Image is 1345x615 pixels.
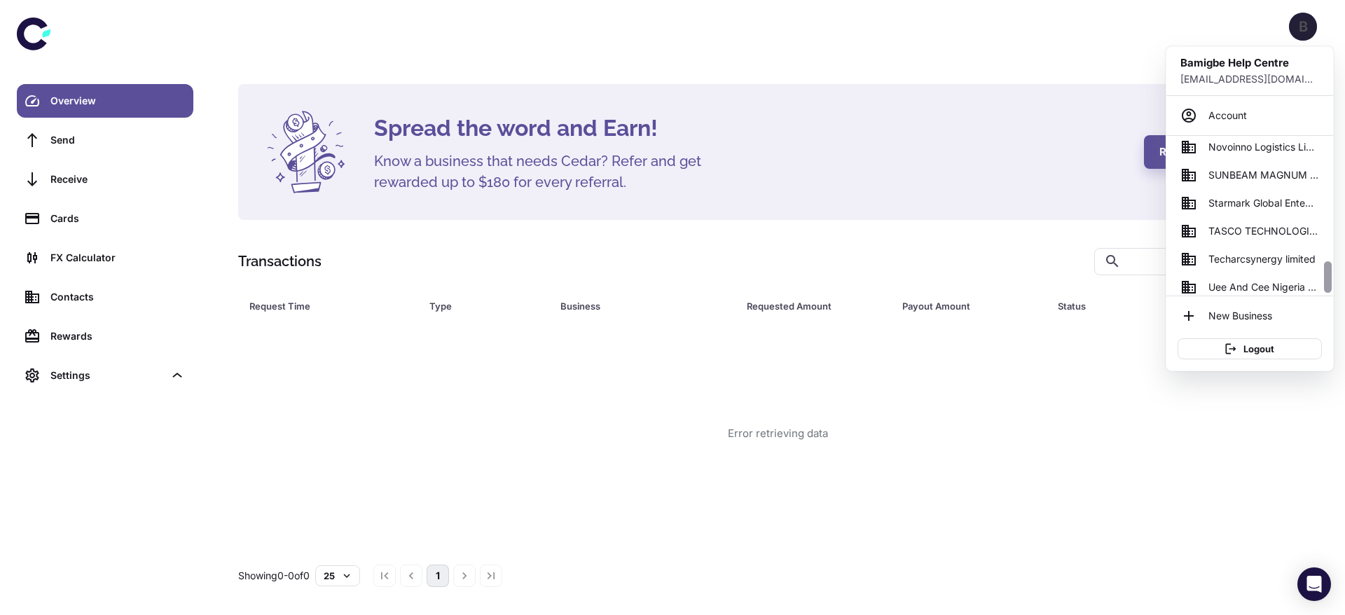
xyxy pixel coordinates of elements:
p: [EMAIL_ADDRESS][DOMAIN_NAME] [1180,71,1319,87]
span: Uee And Cee Nigeria Limited [1208,279,1319,295]
button: Logout [1178,338,1322,359]
span: Techarcsynergy limited [1208,251,1316,267]
span: Starmark Global Enteprises [1208,195,1319,211]
li: New Business [1172,302,1327,330]
a: Account [1172,102,1327,130]
span: TASCO TECHNOLOGIES LTD [1208,223,1319,239]
span: Novoinno Logistics Limited [1208,139,1319,155]
div: Open Intercom Messenger [1297,567,1331,601]
span: SUNBEAM MAGNUM ENTERPRISES [1208,167,1319,183]
h6: Bamigbe Help Centre [1180,55,1319,71]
